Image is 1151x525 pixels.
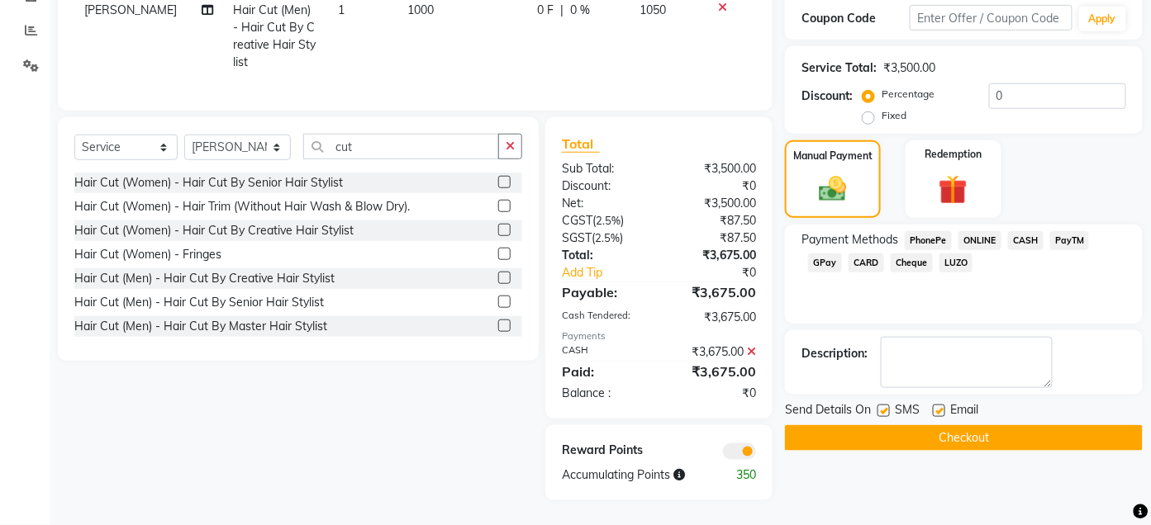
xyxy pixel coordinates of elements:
[659,177,769,195] div: ₹0
[562,230,592,245] span: SGST
[801,59,877,77] div: Service Total:
[811,173,855,205] img: _cash.svg
[882,108,906,123] label: Fixed
[549,385,659,402] div: Balance :
[549,177,659,195] div: Discount:
[659,343,769,361] div: ₹3,675.00
[549,442,659,460] div: Reward Points
[925,147,982,162] label: Redemption
[659,212,769,229] div: ₹87.50
[1079,7,1126,31] button: Apply
[74,294,324,311] div: Hair Cut (Men) - Hair Cut By Senior Hair Stylist
[714,466,768,484] div: 350
[549,160,659,177] div: Sub Total:
[905,231,952,250] span: PhonePe
[560,2,564,19] span: |
[678,264,769,281] div: ₹0
[74,174,343,192] div: Hair Cut (Women) - Hair Cut By Senior Hair Stylist
[808,253,842,272] span: GPay
[562,213,592,228] span: CGST
[659,282,769,302] div: ₹3,675.00
[549,362,659,381] div: Paid:
[659,309,769,326] div: ₹3,675.00
[549,264,678,281] a: Add Tip
[659,362,769,381] div: ₹3,675.00
[939,253,973,272] span: LUZO
[84,2,177,17] span: [PERSON_NAME]
[640,2,666,17] span: 1050
[883,59,935,77] div: ₹3,500.00
[74,198,410,215] div: Hair Cut (Women) - Hair Trim (Without Hair Wash & Blow Dry).
[930,172,977,207] img: _gift.svg
[801,231,898,248] span: Payment Methods
[958,231,1001,250] span: ONLINE
[596,214,621,227] span: 2.5%
[659,229,769,247] div: ₹87.50
[659,160,769,177] div: ₹3,500.00
[74,222,354,239] div: Hair Cut (Women) - Hair Cut By Creative Hair Stylist
[801,345,868,362] div: Description:
[549,247,659,264] div: Total:
[659,247,769,264] div: ₹3,675.00
[549,466,714,484] div: Accumulating Points
[338,2,345,17] span: 1
[1050,231,1090,250] span: PayTM
[801,87,853,105] div: Discount:
[549,343,659,361] div: CASH
[882,87,935,102] label: Percentage
[74,246,221,263] div: Hair Cut (Women) - Fringes
[570,2,590,19] span: 0 %
[549,309,659,326] div: Cash Tendered:
[785,401,871,422] span: Send Details On
[1008,231,1044,250] span: CASH
[659,385,769,402] div: ₹0
[562,329,756,343] div: Payments
[549,212,659,229] div: ( )
[74,318,327,335] div: Hair Cut (Men) - Hair Cut By Master Hair Stylist
[549,195,659,212] div: Net:
[793,149,873,163] label: Manual Payment
[659,195,769,212] div: ₹3,500.00
[562,135,600,153] span: Total
[595,231,620,244] span: 2.5%
[891,253,933,272] span: Cheque
[549,282,659,302] div: Payable:
[785,425,1143,451] button: Checkout
[537,2,554,19] span: 0 F
[74,270,335,287] div: Hair Cut (Men) - Hair Cut By Creative Hair Stylist
[950,401,978,422] span: Email
[895,401,920,422] span: SMS
[801,10,910,27] div: Coupon Code
[910,5,1072,31] input: Enter Offer / Coupon Code
[549,229,659,247] div: ( )
[407,2,434,17] span: 1000
[849,253,884,272] span: CARD
[303,134,499,159] input: Search or Scan
[234,2,316,69] span: Hair Cut (Men) - Hair Cut By Creative Hair Stylist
